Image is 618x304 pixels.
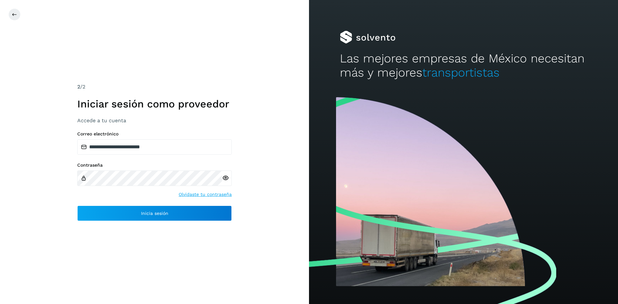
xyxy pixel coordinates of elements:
label: Correo electrónico [77,131,232,137]
span: 2 [77,84,80,90]
button: Inicia sesión [77,206,232,221]
span: transportistas [422,66,500,79]
div: /2 [77,83,232,91]
h3: Accede a tu cuenta [77,117,232,124]
label: Contraseña [77,162,232,168]
h1: Iniciar sesión como proveedor [77,98,232,110]
h2: Las mejores empresas de México necesitan más y mejores [340,51,587,80]
a: Olvidaste tu contraseña [179,191,232,198]
span: Inicia sesión [141,211,168,216]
